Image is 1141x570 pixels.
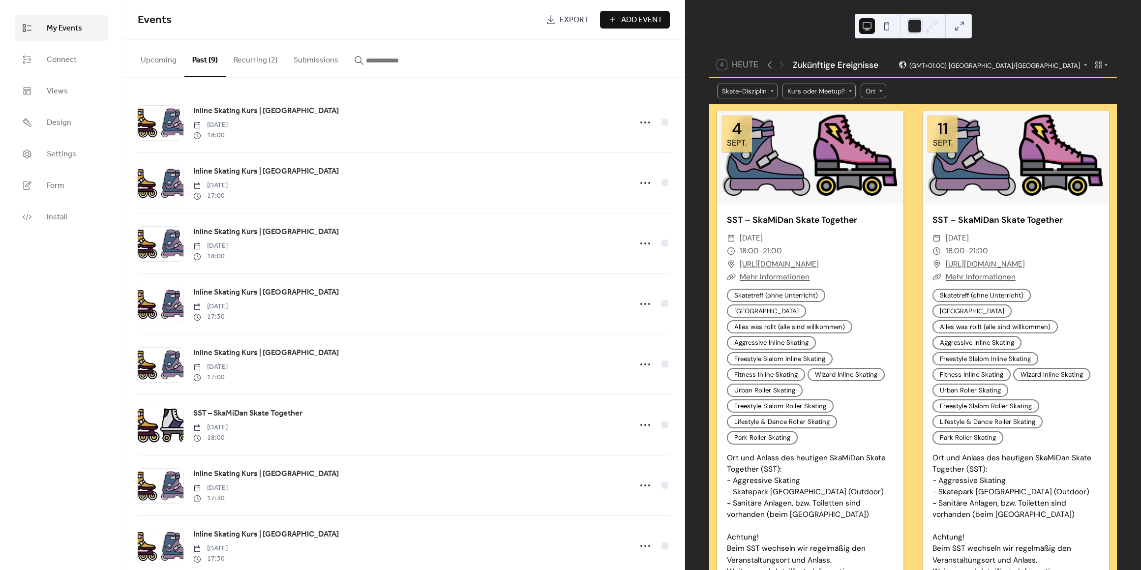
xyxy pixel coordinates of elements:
[193,130,228,141] span: 18:00
[932,270,941,283] div: ​
[286,40,346,76] button: Submissions
[193,362,228,372] span: [DATE]
[560,14,589,26] span: Export
[732,120,742,137] div: 4
[133,40,184,76] button: Upcoming
[15,78,108,104] a: Views
[15,15,108,41] a: My Events
[727,270,736,283] div: ​
[193,493,228,504] span: 17:30
[933,139,953,148] div: Sept.
[727,258,736,270] div: ​
[47,23,82,34] span: My Events
[15,172,108,199] a: Form
[193,287,339,299] span: Inline Skating Kurs | [GEOGRAPHIC_DATA]
[909,62,1080,68] span: (GMT+01:00) [GEOGRAPHIC_DATA]/[GEOGRAPHIC_DATA]
[193,241,228,251] span: [DATE]
[47,180,64,192] span: Form
[193,554,228,564] span: 17:30
[539,11,596,29] a: Export
[47,54,77,66] span: Connect
[193,543,228,554] span: [DATE]
[138,9,172,31] span: Events
[15,204,108,230] a: Install
[226,40,286,76] button: Recurring (2)
[969,244,988,257] span: 21:00
[727,214,857,225] a: SST – SkaMiDan Skate Together
[600,11,670,29] button: Add Event
[193,226,339,238] span: Inline Skating Kurs | [GEOGRAPHIC_DATA]
[946,258,1025,270] a: [URL][DOMAIN_NAME]
[932,244,941,257] div: ​
[946,232,969,244] span: [DATE]
[932,258,941,270] div: ​
[193,312,228,322] span: 17:30
[15,46,108,73] a: Connect
[193,226,339,239] a: Inline Skating Kurs | [GEOGRAPHIC_DATA]
[15,141,108,167] a: Settings
[193,347,339,359] span: Inline Skating Kurs | [GEOGRAPHIC_DATA]
[727,244,736,257] div: ​
[193,166,339,178] span: Inline Skating Kurs | [GEOGRAPHIC_DATA]
[193,347,339,360] a: Inline Skating Kurs | [GEOGRAPHIC_DATA]
[937,120,948,137] div: 11
[193,433,228,443] span: 18:00
[621,14,662,26] span: Add Event
[193,372,228,383] span: 17:00
[47,211,67,223] span: Install
[15,109,108,136] a: Design
[965,244,969,257] span: -
[193,105,339,117] span: Inline Skating Kurs | [GEOGRAPHIC_DATA]
[193,407,302,420] a: SST – SkaMiDan Skate Together
[727,232,736,244] div: ​
[763,244,782,257] span: 21:00
[193,468,339,480] span: Inline Skating Kurs | [GEOGRAPHIC_DATA]
[193,408,302,420] span: SST – SkaMiDan Skate Together
[946,272,1016,282] a: Mehr Informationen
[47,117,71,129] span: Design
[193,301,228,312] span: [DATE]
[740,244,759,257] span: 18:00
[193,105,339,118] a: Inline Skating Kurs | [GEOGRAPHIC_DATA]
[740,272,810,282] a: Mehr Informationen
[193,286,339,299] a: Inline Skating Kurs | [GEOGRAPHIC_DATA]
[193,528,339,541] a: Inline Skating Kurs | [GEOGRAPHIC_DATA]
[193,468,339,480] a: Inline Skating Kurs | [GEOGRAPHIC_DATA]
[193,251,228,262] span: 18:00
[193,529,339,540] span: Inline Skating Kurs | [GEOGRAPHIC_DATA]
[184,40,226,77] button: Past (9)
[759,244,763,257] span: -
[47,149,76,160] span: Settings
[193,422,228,433] span: [DATE]
[193,180,228,191] span: [DATE]
[946,244,965,257] span: 18:00
[932,214,1063,225] a: SST – SkaMiDan Skate Together
[793,59,878,71] div: Zukünftige Ereignisse
[193,165,339,178] a: Inline Skating Kurs | [GEOGRAPHIC_DATA]
[740,232,763,244] span: [DATE]
[47,86,68,97] span: Views
[193,483,228,493] span: [DATE]
[740,258,819,270] a: [URL][DOMAIN_NAME]
[727,139,747,148] div: Sept.
[193,191,228,201] span: 17:00
[932,232,941,244] div: ​
[193,120,228,130] span: [DATE]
